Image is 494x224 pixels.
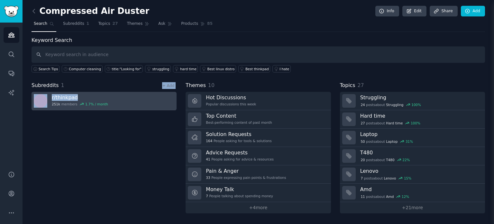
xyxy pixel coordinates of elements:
[113,21,118,27] span: 27
[206,194,273,198] div: People talking about spending money
[404,176,411,180] div: 15 %
[386,158,394,162] span: T480
[361,102,365,107] span: 24
[181,21,198,27] span: Products
[186,92,331,110] a: Hot DiscussionsPopular discussions this week
[384,176,396,180] span: Lenovo
[206,102,256,106] div: Popular discussions this week
[112,67,142,71] div: title:"Looking for"
[360,94,480,101] h3: Struggling
[206,175,286,180] div: People expressing pain points & frustrations
[69,67,101,71] div: Computer cleaning
[361,176,363,180] span: 7
[340,165,485,184] a: Lenovo7postsaboutLenovo15%
[145,65,171,73] a: struggling
[361,121,365,125] span: 27
[32,46,485,63] input: Keyword search in audience
[52,94,108,101] h3: r/ thinkpad
[186,147,331,165] a: Advice Requests41People asking for advice & resources
[127,21,143,27] span: Themes
[340,82,355,90] span: Topics
[180,67,197,71] div: hard time
[206,149,274,156] h3: Advice Requests
[156,19,174,32] a: Ask
[360,186,480,193] h3: Amd
[360,120,421,126] div: post s about
[206,139,271,143] div: People asking for tools & solutions
[200,65,236,73] a: Best linux distro
[340,184,485,202] a: Amd11postsaboutAmd12%
[361,158,365,162] span: 20
[206,94,256,101] h3: Hot Discussions
[52,102,108,106] div: members
[32,37,72,43] label: Keyword Search
[96,19,120,32] a: Topics27
[272,65,291,73] a: I hate
[207,21,213,27] span: 85
[360,175,412,181] div: post s about
[158,21,165,27] span: Ask
[360,149,480,156] h3: T480
[206,175,210,180] span: 33
[52,102,60,106] span: 251k
[206,112,272,119] h3: Top Content
[62,65,103,73] a: Computer cleaning
[340,129,485,147] a: Laptop50postsaboutLaptop31%
[162,83,174,88] a: + Add
[206,120,272,125] div: Best-performing content of past month
[152,67,169,71] div: struggling
[34,94,47,108] img: thinkpad
[85,102,108,106] div: 1.7 % / month
[340,110,485,129] a: Hard time27postsaboutHard time100%
[411,121,420,125] div: 100 %
[179,19,215,32] a: Products85
[386,139,398,144] span: Laptop
[186,110,331,129] a: Top ContentBest-performing content of past month
[361,139,365,144] span: 50
[34,21,47,27] span: Search
[206,131,271,138] h3: Solution Requests
[206,139,212,143] span: 164
[361,194,365,199] span: 11
[87,21,89,27] span: 1
[430,6,457,17] a: Share
[360,139,414,144] div: post s about
[406,139,413,144] div: 31 %
[32,6,149,16] h2: Compressed Air Duster
[207,67,234,71] div: Best linux distro
[402,194,409,199] div: 12 %
[386,102,403,107] span: Struggling
[206,194,208,198] span: 7
[186,202,331,213] a: +4more
[375,6,399,17] a: Info
[32,65,59,73] button: Search Tips
[360,102,422,108] div: post s about
[386,194,394,199] span: Amd
[173,65,198,73] a: hard time
[411,102,421,107] div: 100 %
[245,67,269,71] div: Best thinkpad
[32,92,177,110] a: r/thinkpad251kmembers1.7% / month
[206,186,273,193] h3: Money Talk
[386,121,403,125] span: Hard time
[125,19,152,32] a: Themes
[206,168,286,174] h3: Pain & Anger
[4,6,19,17] img: GummySearch logo
[208,82,215,88] span: 10
[105,65,143,73] a: title:"Looking for"
[360,131,480,138] h3: Laptop
[340,202,485,213] a: +21more
[186,82,206,90] span: Themes
[32,19,56,32] a: Search
[357,82,364,88] span: 27
[186,129,331,147] a: Solution Requests164People asking for tools & solutions
[360,168,480,174] h3: Lenovo
[360,194,410,200] div: post s about
[360,157,411,163] div: post s about
[402,158,410,162] div: 22 %
[186,165,331,184] a: Pain & Anger33People expressing pain points & frustrations
[39,67,58,71] span: Search Tips
[461,6,485,17] a: Add
[61,19,91,32] a: Subreddits1
[98,21,110,27] span: Topics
